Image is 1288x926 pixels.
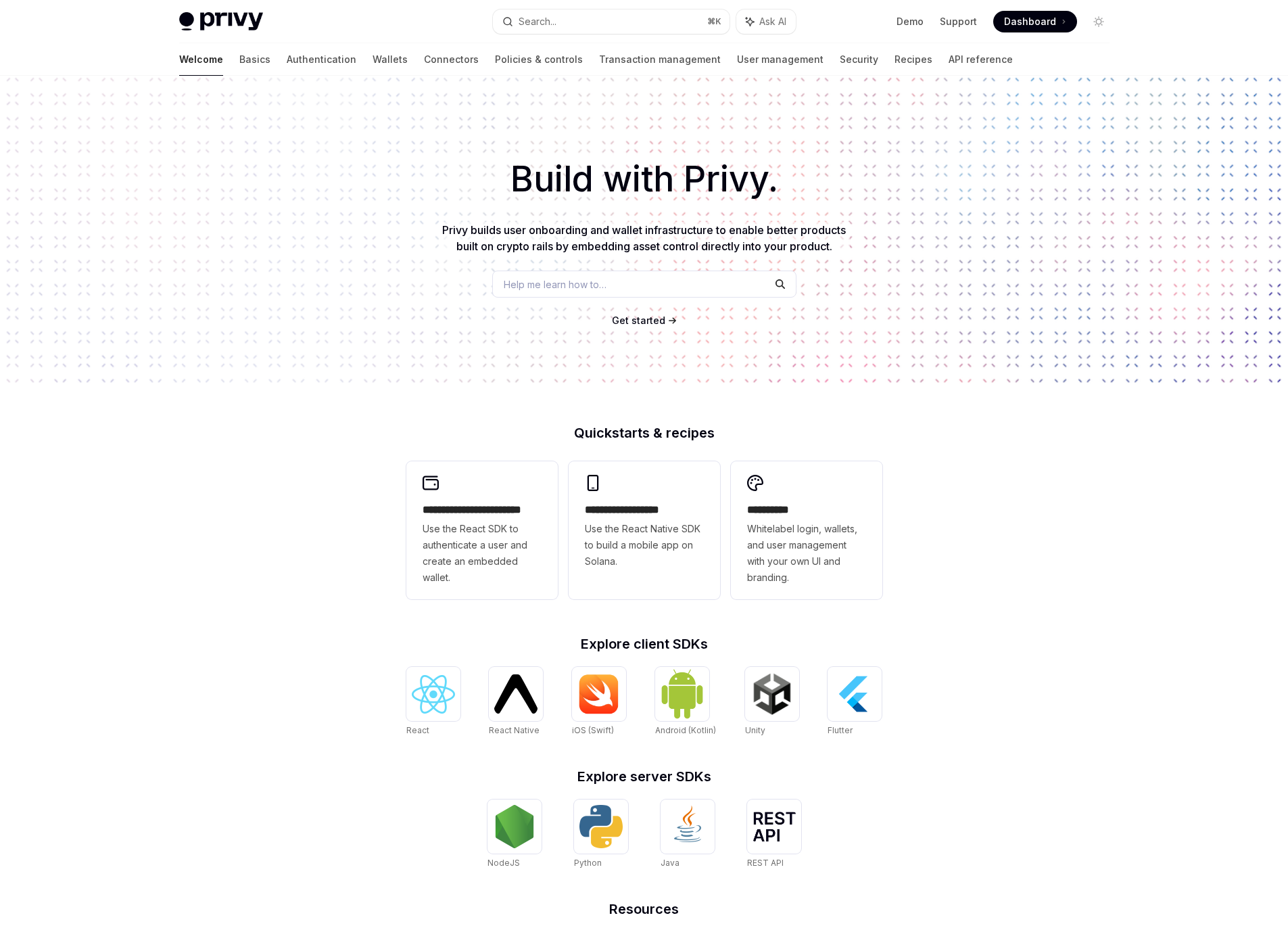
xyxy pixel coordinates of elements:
a: Basics [239,43,270,76]
img: Android (Kotlin) [661,668,704,719]
a: Dashboard [993,11,1077,32]
span: NodeJS [487,858,520,868]
img: React Native [494,674,538,713]
span: ⌘ K [707,16,721,27]
a: REST APIREST API [747,800,801,870]
span: Ask AI [759,15,786,28]
span: Get started [612,315,665,326]
img: Unity [750,672,794,716]
span: Help me learn how to… [504,277,606,292]
img: Flutter [833,672,876,716]
span: Privy builds user onboarding and wallet infrastructure to enable better products built on crypto ... [442,223,846,253]
a: Android (Kotlin)Android (Kotlin) [655,667,716,737]
button: Search...⌘K [493,9,730,34]
a: Connectors [424,43,479,76]
h2: Explore client SDKs [406,637,882,651]
img: iOS (Swift) [577,674,621,714]
a: Recipes [895,43,932,76]
span: REST API [747,858,784,868]
a: Wallets [373,43,408,76]
img: Java [666,805,709,848]
button: Toggle dark mode [1088,11,1110,32]
a: iOS (Swift)iOS (Swift) [572,667,626,737]
a: Policies & controls [495,43,583,76]
a: **** **** **** ***Use the React Native SDK to build a mobile app on Solana. [569,461,720,599]
a: Get started [612,314,665,327]
a: PythonPython [574,800,628,870]
a: **** *****Whitelabel login, wallets, and user management with your own UI and branding. [731,461,882,599]
a: User management [737,43,824,76]
span: Android (Kotlin) [655,725,716,735]
h2: Quickstarts & recipes [406,426,882,440]
span: Use the React Native SDK to build a mobile app on Solana. [585,521,704,570]
img: REST API [753,812,796,841]
span: Flutter [828,725,853,735]
a: ReactReact [406,667,460,737]
a: API reference [949,43,1013,76]
span: Java [661,858,679,868]
h2: Explore server SDKs [406,770,882,783]
img: Python [579,805,623,848]
span: Unity [745,725,765,735]
span: Python [574,858,602,868]
span: Whitelabel login, wallets, and user management with your own UI and branding. [747,521,866,586]
a: UnityUnity [745,667,799,737]
span: React [406,725,429,735]
a: Security [840,43,878,76]
a: NodeJSNodeJS [487,800,542,870]
a: JavaJava [661,800,715,870]
a: FlutterFlutter [828,667,882,737]
span: React Native [489,725,540,735]
img: React [412,675,455,714]
span: iOS (Swift) [572,725,614,735]
img: NodeJS [493,805,536,848]
img: light logo [179,12,263,31]
a: Demo [897,15,924,28]
h2: Resources [406,902,882,916]
span: Use the React SDK to authenticate a user and create an embedded wallet. [423,521,542,586]
a: Support [940,15,977,28]
span: Dashboard [1004,15,1056,28]
a: Authentication [287,43,356,76]
h1: Build with Privy. [22,153,1266,206]
a: Welcome [179,43,223,76]
a: React NativeReact Native [489,667,543,737]
div: Search... [519,14,556,30]
a: Transaction management [599,43,721,76]
button: Ask AI [736,9,796,34]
